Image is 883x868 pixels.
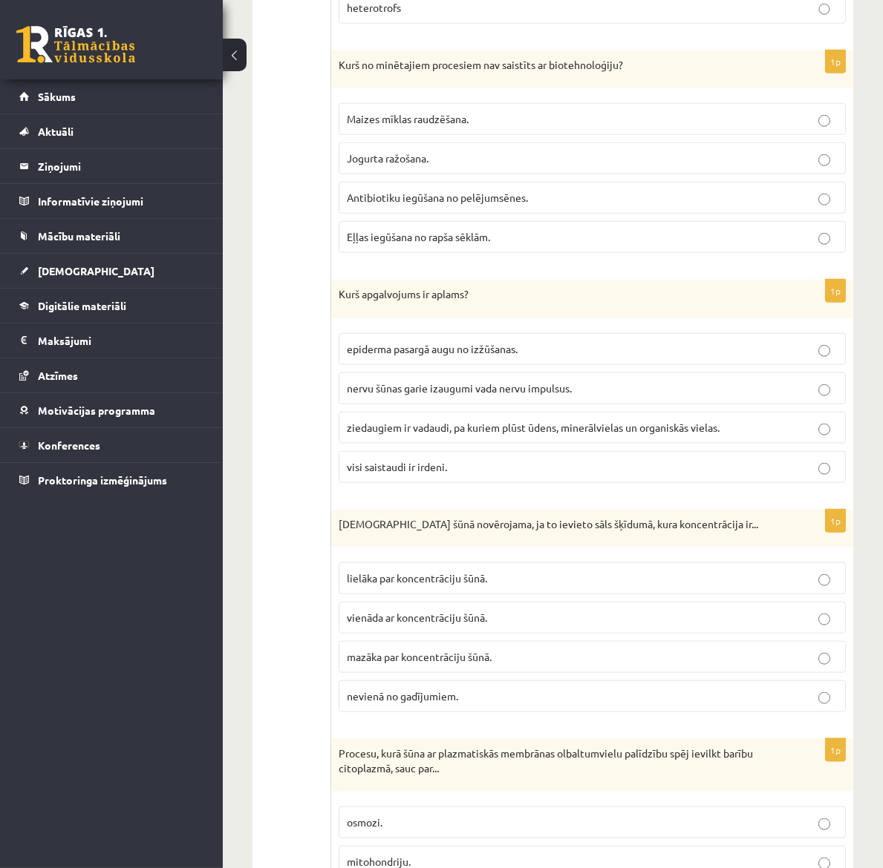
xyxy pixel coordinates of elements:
[818,818,830,830] input: osmozi.
[347,151,429,165] span: Jogurta ražošana.
[825,279,846,303] p: 1p
[347,230,490,243] span: Eļļas iegūšana no rapša sēklām.
[347,381,572,395] span: nervu šūnas garie izaugumi vada nervu impulsus.
[38,404,155,417] span: Motivācijas programma
[38,473,167,487] span: Proktoringa izmēģinājums
[347,342,518,355] span: epiderma pasargā augu no izžūšanas.
[339,58,772,73] p: Kurš no minētajiem procesiem nav saistīts ar biotehnoloģiju?
[825,509,846,533] p: 1p
[818,614,830,625] input: vienāda ar koncentrāciju šūnā.
[347,689,458,703] span: nevienā no gadījumiem.
[19,184,204,218] a: Informatīvie ziņojumi
[818,424,830,435] input: ziedaugiem ir vadaudi, pa kuriem plūst ūdens, minerālvielas un organiskās vielas.
[38,125,74,138] span: Aktuāli
[825,738,846,762] p: 1p
[19,289,204,323] a: Digitālie materiāli
[818,574,830,586] input: lielāka par koncentrāciju šūnā.
[825,50,846,73] p: 1p
[19,393,204,427] a: Motivācijas programma
[19,149,204,183] a: Ziņojumi
[38,149,204,183] legend: Ziņojumi
[339,287,772,302] p: Kurš apgalvojums ir aplams?
[347,112,469,125] span: Maizes mīklas raudzēšana.
[818,115,830,127] input: Maizes mīklas raudzēšana.
[19,358,204,392] a: Atzīmes
[16,26,135,63] a: Rīgas 1. Tālmācības vidusskola
[818,463,830,475] input: visi saistaudi ir irdeni.
[347,611,487,624] span: vienāda ar koncentrāciju šūnā.
[818,653,830,665] input: mazāka par koncentrāciju šūnā.
[347,650,492,663] span: mazāka par koncentrāciju šūnā.
[347,1,401,14] span: heterotrofs
[347,421,720,434] span: ziedaugiem ir vadaudi, pa kuriem plūst ūdens, minerālvielas un organiskās vielas.
[19,323,204,358] a: Maksājumi
[818,4,830,16] input: heterotrofs
[347,191,528,204] span: Antibiotiku iegūšana no pelējumsēnes.
[19,79,204,114] a: Sākums
[339,746,772,775] p: Procesu, kurā šūna ar plazmatiskās membrānas olbaltumvielu palīdzību spēj ievilkt barību citoplaz...
[38,90,76,103] span: Sākums
[19,463,204,497] a: Proktoringa izmēģinājums
[347,571,487,585] span: lielāka par koncentrāciju šūnā.
[19,254,204,288] a: [DEMOGRAPHIC_DATA]
[818,692,830,704] input: nevienā no gadījumiem.
[38,369,78,382] span: Atzīmes
[339,517,772,532] p: [DEMOGRAPHIC_DATA] šūnā novērojama, ja to ievieto sāls šķīdumā, kura koncentrācija ir...
[38,438,100,452] span: Konferences
[38,323,204,358] legend: Maksājumi
[19,428,204,462] a: Konferences
[19,114,204,148] a: Aktuāli
[818,154,830,166] input: Jogurta ražošana.
[38,229,120,243] span: Mācību materiāli
[818,384,830,396] input: nervu šūnas garie izaugumi vada nervu impulsus.
[347,460,447,473] span: visi saistaudi ir irdeni.
[38,264,154,277] span: [DEMOGRAPHIC_DATA]
[347,855,411,868] span: mitohondriju.
[38,299,126,312] span: Digitālie materiāli
[38,184,204,218] legend: Informatīvie ziņojumi
[818,233,830,245] input: Eļļas iegūšana no rapša sēklām.
[347,815,382,829] span: osmozi.
[818,345,830,357] input: epiderma pasargā augu no izžūšanas.
[818,194,830,206] input: Antibiotiku iegūšana no pelējumsēnes.
[19,219,204,253] a: Mācību materiāli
